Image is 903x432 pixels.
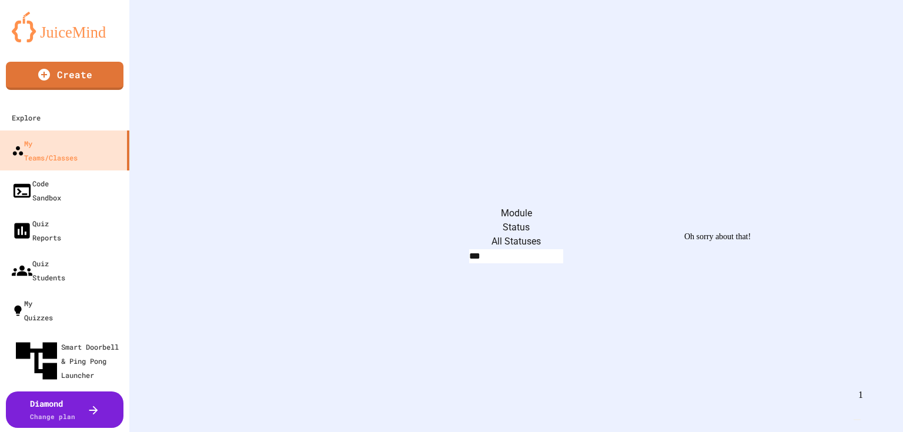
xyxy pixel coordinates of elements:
div: Smart Doorbell & Ping Pong Launcher [12,336,125,386]
img: logo-orange.svg [12,12,118,42]
div: All Statuses [188,235,844,249]
div: My Quizzes [12,296,53,324]
button: DiamondChange plan [6,391,123,428]
span: Module [501,207,532,218]
div: Diamond [30,397,75,422]
a: Create [6,62,123,90]
span: Change plan [30,412,75,421]
div: My Teams/Classes [12,136,78,165]
div: Code Sandbox [12,176,61,205]
span: Oh sorry about that! [5,5,71,14]
div: Explore [12,110,41,125]
iframe: chat widget [854,385,891,420]
iframe: chat widget [680,227,891,379]
div: Oh sorry about that! [5,5,216,14]
div: Quiz Reports [12,216,61,245]
label: Status [503,222,530,233]
div: Quiz Students [12,256,65,284]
